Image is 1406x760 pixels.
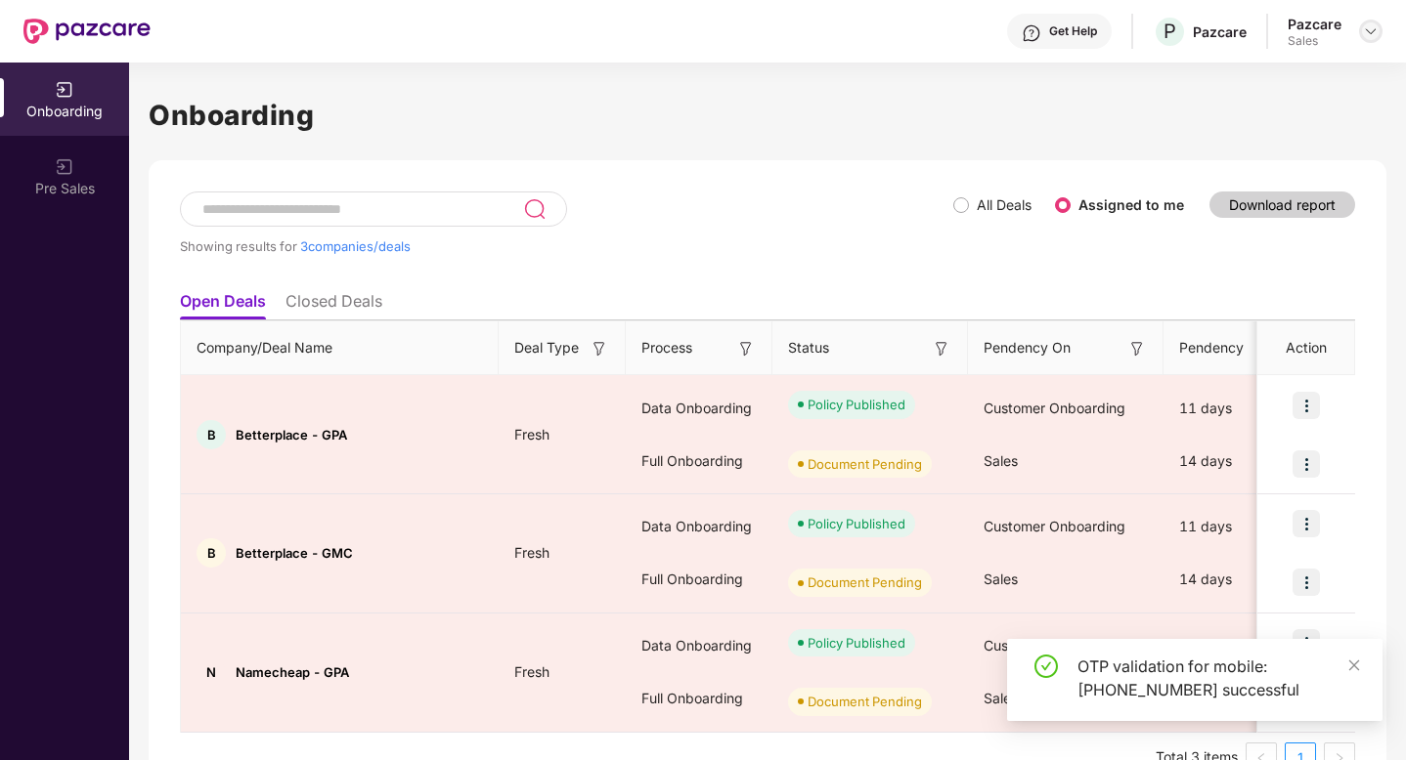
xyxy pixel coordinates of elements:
span: Deal Type [514,337,579,359]
th: Pendency [1164,321,1310,375]
div: 14 days [1164,553,1310,606]
img: svg+xml;base64,PHN2ZyB3aWR0aD0iMjAiIGhlaWdodD0iMjAiIHZpZXdCb3g9IjAgMCAyMCAyMCIgZmlsbD0ibm9uZSIgeG... [55,157,74,177]
span: close [1347,658,1361,672]
span: Betterplace - GPA [236,427,347,443]
img: icon [1293,629,1320,656]
div: Policy Published [808,514,905,533]
div: Pazcare [1288,15,1341,33]
div: B [197,420,226,449]
span: 3 companies/deals [300,238,411,254]
span: Customer Onboarding [984,400,1125,416]
span: Customer Onboarding [984,637,1125,654]
div: Full Onboarding [626,553,772,606]
img: New Pazcare Logo [23,19,151,44]
h1: Onboarding [149,94,1386,137]
img: icon [1293,450,1320,478]
img: svg+xml;base64,PHN2ZyB3aWR0aD0iMTYiIGhlaWdodD0iMTYiIHZpZXdCb3g9IjAgMCAxNiAxNiIgZmlsbD0ibm9uZSIgeG... [590,339,609,359]
div: Policy Published [808,633,905,653]
img: icon [1293,569,1320,596]
span: P [1164,20,1176,43]
li: Closed Deals [286,291,382,319]
img: svg+xml;base64,PHN2ZyB3aWR0aD0iMTYiIGhlaWdodD0iMTYiIHZpZXdCb3g9IjAgMCAxNiAxNiIgZmlsbD0ibm9uZSIgeG... [736,339,756,359]
span: Sales [984,690,1018,706]
div: N [197,657,226,687]
span: Pendency [1179,337,1279,359]
div: Pazcare [1193,22,1247,41]
span: Status [788,337,829,359]
span: check-circle [1034,654,1058,678]
label: All Deals [977,196,1032,213]
img: icon [1293,392,1320,419]
span: Betterplace - GMC [236,545,353,561]
div: B [197,538,226,568]
label: Assigned to me [1078,196,1184,213]
img: svg+xml;base64,PHN2ZyB3aWR0aD0iMjQiIGhlaWdodD0iMjUiIHZpZXdCb3g9IjAgMCAyNCAyNSIgZmlsbD0ibm9uZSIgeG... [523,197,546,221]
div: 14 days [1164,435,1310,487]
div: Data Onboarding [626,619,772,672]
div: 11 days [1164,500,1310,553]
span: Fresh [499,544,565,561]
div: Showing results for [180,238,953,254]
img: svg+xml;base64,PHN2ZyB3aWR0aD0iMTYiIGhlaWdodD0iMTYiIHZpZXdCb3g9IjAgMCAxNiAxNiIgZmlsbD0ibm9uZSIgeG... [1127,339,1147,359]
span: Fresh [499,663,565,680]
span: Namecheap - GPA [236,664,349,680]
li: Open Deals [180,291,266,319]
div: Full Onboarding [626,672,772,725]
img: svg+xml;base64,PHN2ZyBpZD0iRHJvcGRvd24tMzJ4MzIiIHhtbG5zPSJodHRwOi8vd3d3LnczLm9yZy8yMDAwL3N2ZyIgd2... [1363,23,1379,39]
button: Download report [1209,191,1355,218]
span: Fresh [499,426,565,443]
img: svg+xml;base64,PHN2ZyB3aWR0aD0iMjAiIGhlaWdodD0iMjAiIHZpZXdCb3g9IjAgMCAyMCAyMCIgZmlsbD0ibm9uZSIgeG... [55,80,74,100]
div: 28 days [1164,619,1310,672]
div: Document Pending [808,692,922,711]
span: Customer Onboarding [984,518,1125,534]
div: Policy Published [808,395,905,414]
th: Company/Deal Name [181,321,499,375]
img: svg+xml;base64,PHN2ZyB3aWR0aD0iMTYiIGhlaWdodD0iMTYiIHZpZXdCb3g9IjAgMCAxNiAxNiIgZmlsbD0ibm9uZSIgeG... [932,339,951,359]
span: Sales [984,570,1018,587]
div: Document Pending [808,572,922,592]
span: Sales [984,452,1018,469]
span: Process [641,337,692,359]
img: icon [1293,510,1320,537]
div: Document Pending [808,454,922,474]
span: Pendency On [984,337,1071,359]
div: Data Onboarding [626,500,772,553]
div: OTP validation for mobile: [PHONE_NUMBER] successful [1077,654,1359,701]
img: svg+xml;base64,PHN2ZyBpZD0iSGVscC0zMngzMiIgeG1sbnM9Imh0dHA6Ly93d3cudzMub3JnLzIwMDAvc3ZnIiB3aWR0aD... [1022,23,1041,43]
div: Sales [1288,33,1341,49]
div: 11 days [1164,382,1310,435]
div: Data Onboarding [626,382,772,435]
div: Get Help [1049,23,1097,39]
th: Action [1257,321,1355,375]
div: Full Onboarding [626,435,772,487]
